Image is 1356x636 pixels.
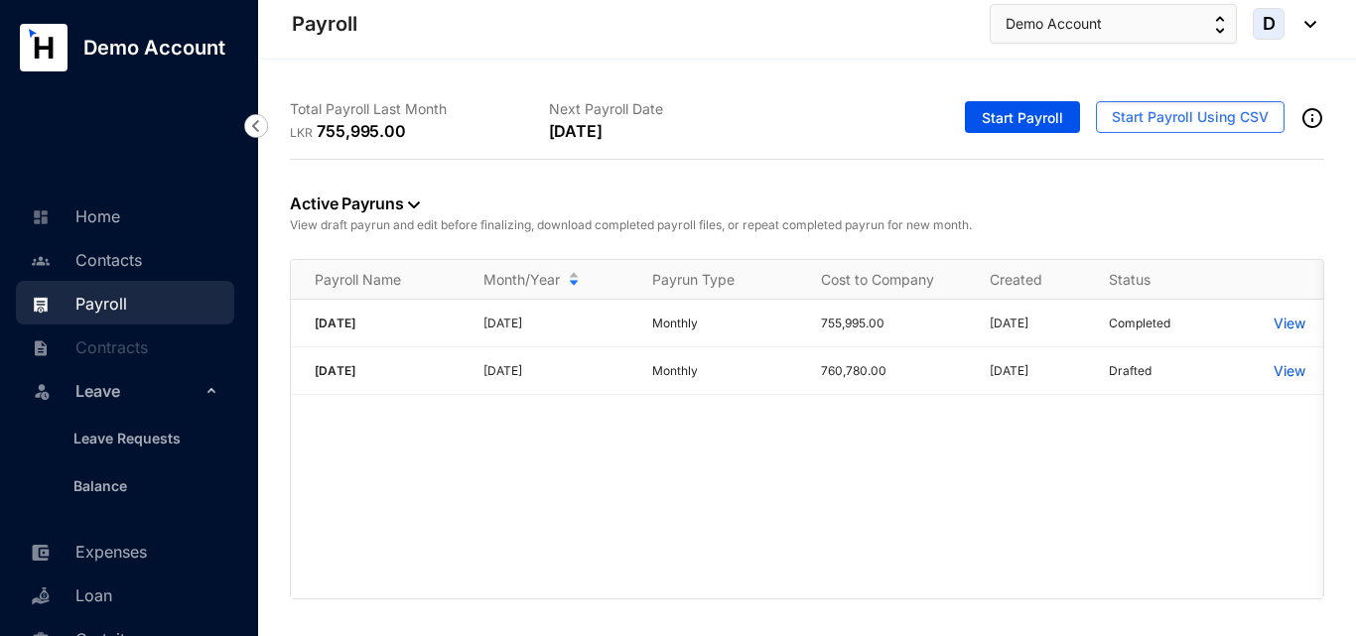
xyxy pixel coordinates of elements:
[966,260,1085,300] th: Created
[1096,101,1285,133] button: Start Payroll Using CSV
[483,361,628,381] p: [DATE]
[292,10,357,38] p: Payroll
[75,371,201,411] span: Leave
[483,270,560,290] span: Month/Year
[821,361,966,381] p: 760,780.00
[315,316,355,330] span: [DATE]
[483,314,628,333] p: [DATE]
[26,250,142,270] a: Contacts
[317,119,406,143] p: 755,995.00
[32,252,50,270] img: people-unselected.118708e94b43a90eceab.svg
[16,324,234,368] li: Contracts
[58,430,181,446] a: Leave Requests
[1085,260,1250,300] th: Status
[26,585,112,605] a: Loan
[290,193,420,213] a: Active Payruns
[821,314,966,333] p: 755,995.00
[408,201,420,208] img: dropdown-black.8e83cc76930a90b1a4fdb6d089b7bf3a.svg
[1215,16,1225,34] img: up-down-arrow.74152d26bf9780fbf563ca9c90304185.svg
[652,314,797,333] p: Monthly
[652,361,797,381] p: Monthly
[26,542,147,562] a: Expenses
[549,119,603,143] p: [DATE]
[315,363,355,378] span: [DATE]
[797,260,966,300] th: Cost to Company
[32,587,50,605] img: loan-unselected.d74d20a04637f2d15ab5.svg
[990,314,1085,333] p: [DATE]
[1006,13,1102,35] span: Demo Account
[290,215,1324,235] p: View draft payrun and edit before finalizing, download completed payroll files, or repeat complet...
[1300,106,1324,130] img: info-outined.c2a0bb1115a2853c7f4cb4062ec879bc.svg
[32,544,50,562] img: expense-unselected.2edcf0507c847f3e9e96.svg
[1112,107,1269,127] span: Start Payroll Using CSV
[16,193,234,237] li: Home
[965,101,1080,133] button: Start Payroll
[1294,21,1316,28] img: dropdown-black.8e83cc76930a90b1a4fdb6d089b7bf3a.svg
[628,260,797,300] th: Payrun Type
[1274,314,1305,333] a: View
[549,99,808,119] p: Next Payroll Date
[990,4,1237,44] button: Demo Account
[291,260,460,300] th: Payroll Name
[32,296,50,314] img: payroll.289672236c54bbec4828.svg
[244,114,268,138] img: nav-icon-left.19a07721e4dec06a274f6d07517f07b7.svg
[16,281,234,324] li: Payroll
[32,381,52,401] img: leave-unselected.2934df6273408c3f84d9.svg
[982,108,1063,128] span: Start Payroll
[290,123,317,143] p: LKR
[1274,361,1305,381] a: View
[58,477,127,494] a: Balance
[990,361,1085,381] p: [DATE]
[16,572,234,616] li: Loan
[26,206,120,226] a: Home
[1263,15,1276,33] span: D
[16,237,234,281] li: Contacts
[1109,314,1170,333] p: Completed
[16,529,234,572] li: Expenses
[26,337,148,357] a: Contracts
[32,208,50,226] img: home-unselected.a29eae3204392db15eaf.svg
[32,339,50,357] img: contract-unselected.99e2b2107c0a7dd48938.svg
[1109,361,1152,381] p: Drafted
[26,294,127,314] a: Payroll
[290,99,549,119] p: Total Payroll Last Month
[68,24,241,62] p: Demo Account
